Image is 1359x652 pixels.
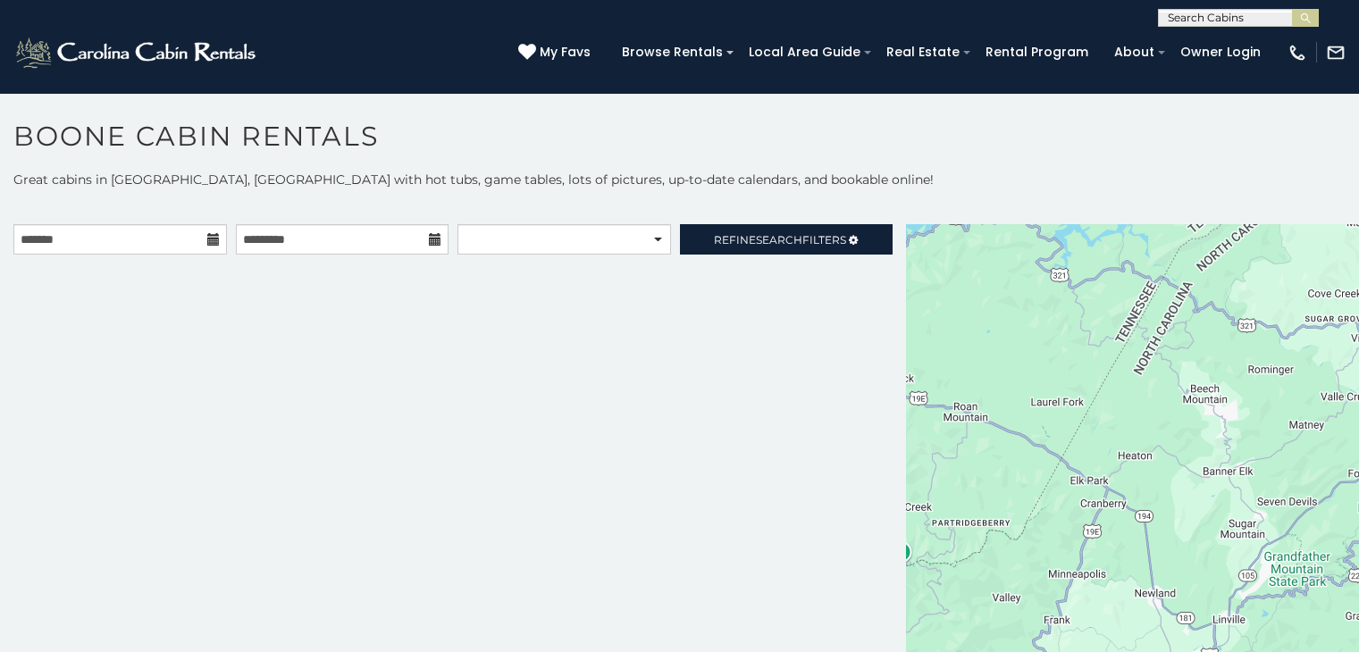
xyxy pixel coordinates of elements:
[1171,38,1270,66] a: Owner Login
[540,43,591,62] span: My Favs
[877,38,969,66] a: Real Estate
[1326,43,1346,63] img: mail-regular-white.png
[756,233,802,247] span: Search
[740,38,869,66] a: Local Area Guide
[518,43,595,63] a: My Favs
[714,233,846,247] span: Refine Filters
[1105,38,1163,66] a: About
[13,35,261,71] img: White-1-2.png
[1288,43,1307,63] img: phone-regular-white.png
[613,38,732,66] a: Browse Rentals
[977,38,1097,66] a: Rental Program
[680,224,893,255] a: RefineSearchFilters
